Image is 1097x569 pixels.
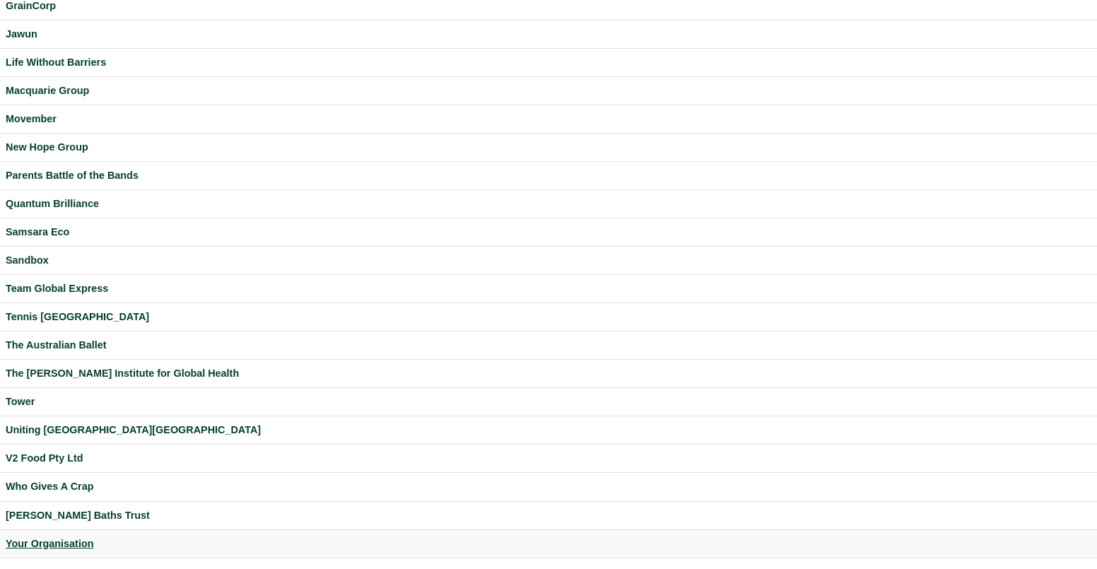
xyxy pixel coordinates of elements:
a: V2 Food Pty Ltd [6,450,1091,467]
a: The [PERSON_NAME] Institute for Global Health [6,365,1091,382]
a: Quantum Brilliance [6,196,1091,212]
a: Movember [6,111,1091,127]
a: Jawun [6,26,1091,42]
a: [PERSON_NAME] Baths Trust [6,508,1091,524]
a: Parents Battle of the Bands [6,168,1091,184]
a: New Hope Group [6,139,1091,156]
a: The Australian Ballet [6,337,1091,353]
a: Tower [6,394,1091,410]
a: Uniting [GEOGRAPHIC_DATA][GEOGRAPHIC_DATA] [6,422,1091,438]
a: Your Organisation [6,536,1091,552]
a: Life Without Barriers [6,54,1091,71]
a: Macquarie Group [6,83,1091,99]
a: Sandbox [6,252,1091,269]
a: Who Gives A Crap [6,479,1091,495]
a: Tennis [GEOGRAPHIC_DATA] [6,309,1091,325]
a: Samsara Eco [6,224,1091,240]
a: Team Global Express [6,281,1091,297]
